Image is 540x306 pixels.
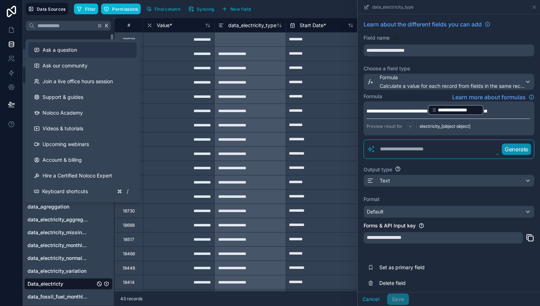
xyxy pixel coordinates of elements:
span: Find column [155,6,180,12]
button: Filter [74,4,99,14]
label: Format [364,196,534,203]
span: 43 records [120,296,142,302]
span: Start Date * [300,22,326,29]
button: Delete field [364,275,534,291]
div: Preview result for : [366,120,417,132]
span: Learn more about formulas [452,93,526,101]
span: Ask our community [42,62,87,69]
button: Ask a question [28,42,137,58]
span: / [125,189,130,194]
div: 18448 [122,265,135,271]
span: Hire a Certified Noloco Expert [42,172,112,179]
div: 18466 [123,251,135,257]
span: electricity_[object object] [420,124,470,129]
button: Default [364,206,534,218]
button: Set as primary field [364,260,534,275]
a: Support & guides [28,89,137,105]
label: Output type [364,166,392,173]
button: Data Sources [26,3,68,15]
button: FormulaCalculate a value for each record from fields in the same record [364,74,534,90]
span: Default [367,209,384,215]
label: Field name [364,34,390,41]
span: Learn about the different fields you can add [364,20,482,29]
span: Data Sources [37,6,66,12]
a: Join a live office hours session [28,74,137,89]
a: Noloco Academy [28,105,137,121]
span: Support & guides [42,94,83,101]
span: Set as primary field [379,264,482,271]
a: Account & billing [28,152,137,168]
span: Value * [157,22,172,29]
span: Keyboard shortcuts [42,188,88,195]
a: Ask our community [28,58,137,74]
span: Syncing [197,6,214,12]
button: Cancel [358,294,384,305]
span: Videos & tutorials [42,125,83,132]
span: K [104,23,109,28]
span: Delete field [379,280,482,287]
button: Hire a Certified Noloco Expert [28,168,137,184]
div: # [120,22,137,28]
span: Account & billing [42,156,82,164]
button: Keyboard shortcuts/ [28,184,137,199]
span: Permissions [112,6,138,12]
span: Join a live office hours session [42,78,113,85]
div: 18414 [123,280,135,285]
a: Videos & tutorials [28,121,137,136]
button: Text [364,175,534,187]
div: 18688 [123,222,135,228]
button: Syncing [186,4,216,14]
a: Syncing [186,4,219,14]
a: Learn more about formulas [452,93,534,101]
span: Calculate a value for each record from fields in the same record [380,82,525,90]
span: Filter [85,6,96,12]
label: Choose a field type [364,65,534,72]
a: Learn about the different fields you can add [364,20,490,29]
span: Text [380,177,390,184]
button: Find column [144,4,183,14]
span: Noloco Academy [42,109,83,116]
button: Generate [502,144,531,155]
button: New field [219,4,253,14]
span: New field [230,6,251,12]
a: Permissions [101,4,143,14]
div: 18517 [123,237,134,242]
span: Formula [380,74,525,81]
span: Upcoming webinars [42,141,89,148]
label: Formula [364,93,382,100]
button: Permissions [101,4,140,14]
label: Forms & API Input key [364,222,416,229]
p: Generate [505,145,528,154]
div: 18730 [123,208,135,214]
span: Ask a question [42,46,77,54]
span: data_electricity_type [228,22,276,29]
div: 28928 [122,37,135,42]
a: Upcoming webinars [28,136,137,152]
